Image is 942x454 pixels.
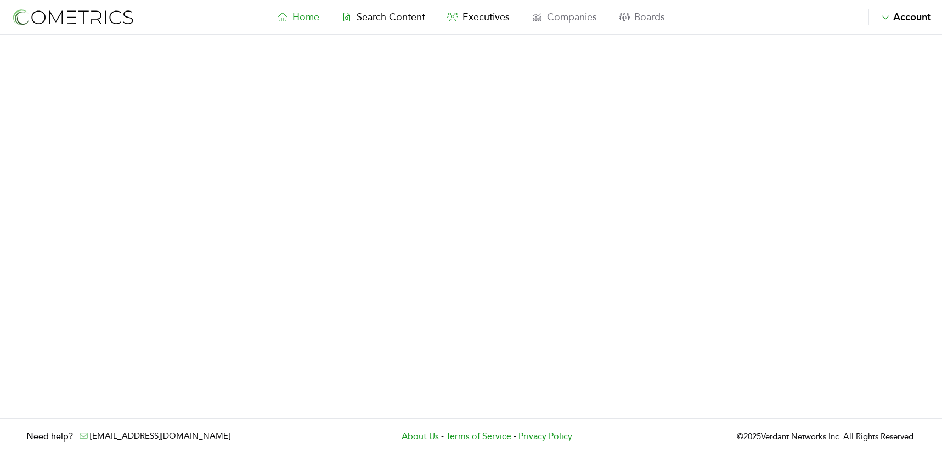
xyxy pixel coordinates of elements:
[266,9,330,25] a: Home
[330,9,436,25] a: Search Content
[292,11,319,23] span: Home
[90,431,230,441] a: [EMAIL_ADDRESS][DOMAIN_NAME]
[436,9,521,25] a: Executives
[868,9,931,25] button: Account
[737,430,916,443] p: © 2025 Verdant Networks Inc. All Rights Reserved.
[26,430,73,443] h3: Need help?
[514,430,516,443] span: -
[462,11,510,23] span: Executives
[518,430,572,443] a: Privacy Policy
[893,11,931,23] span: Account
[446,430,511,443] a: Terms of Service
[402,430,439,443] a: About Us
[521,9,608,25] a: Companies
[357,11,425,23] span: Search Content
[547,11,597,23] span: Companies
[634,11,665,23] span: Boards
[11,7,134,27] img: logo-refresh-RPX2ODFg.svg
[608,9,676,25] a: Boards
[441,430,444,443] span: -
